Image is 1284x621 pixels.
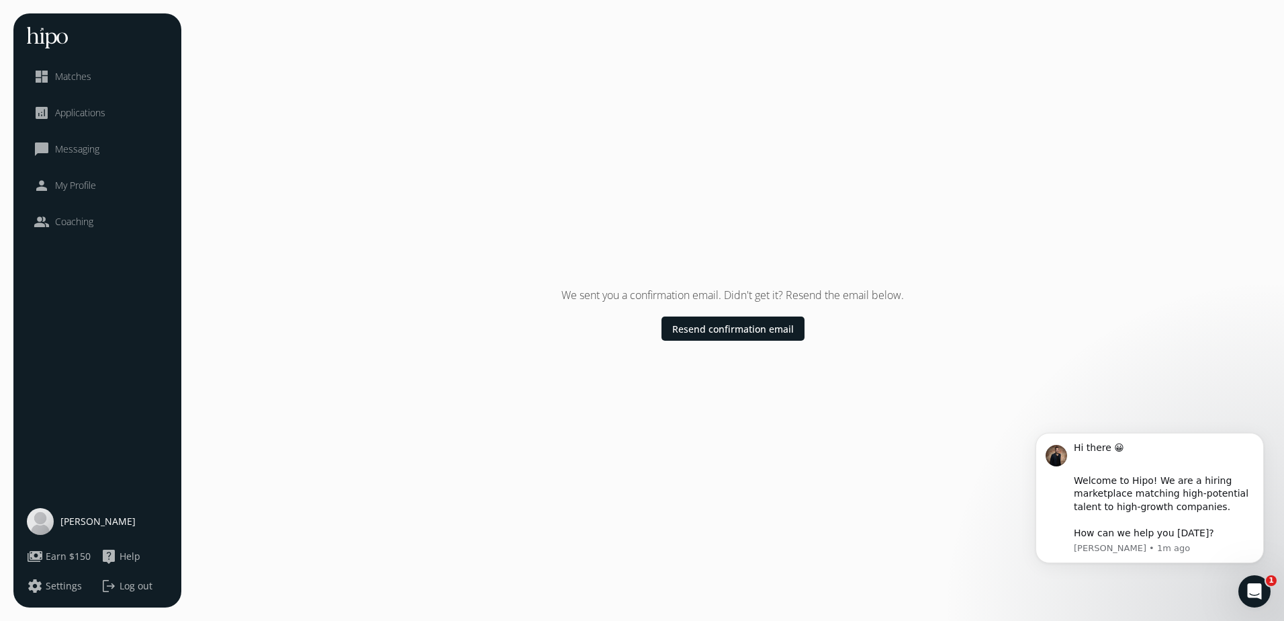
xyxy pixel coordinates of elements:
[27,508,54,535] img: user-photo
[27,578,43,594] span: settings
[101,548,168,565] a: live_helpHelp
[55,142,99,156] span: Messaging
[27,548,91,565] button: paymentsEarn $150
[46,550,91,563] span: Earn $150
[27,578,94,594] a: settingsSettings
[55,106,105,120] span: Applications
[120,579,152,593] span: Log out
[34,141,161,157] a: chat_bubble_outlineMessaging
[101,578,117,594] span: logout
[1266,575,1277,586] span: 1
[1238,575,1271,608] iframe: Intercom live chat
[34,105,161,121] a: analyticsApplications
[55,179,96,192] span: My Profile
[27,548,43,565] span: payments
[101,578,168,594] button: logoutLog out
[55,215,93,229] span: Coaching
[55,70,91,83] span: Matches
[46,579,82,593] span: Settings
[27,27,68,48] img: hh-logo-white
[1015,413,1284,585] iframe: Intercom notifications message
[120,550,140,563] span: Help
[34,69,161,85] a: dashboardMatches
[101,548,140,565] button: live_helpHelp
[34,177,50,194] span: person
[34,177,161,194] a: personMy Profile
[34,214,161,230] a: peopleCoaching
[661,317,805,341] button: Resend confirmation email
[672,322,794,336] span: Resend confirmation email
[27,548,94,565] a: paymentsEarn $150
[27,578,82,594] button: settingsSettings
[101,548,117,565] span: live_help
[60,515,136,528] span: [PERSON_NAME]
[561,287,904,303] p: We sent you a confirmation email. Didn't get it? Resend the email below.
[34,214,50,230] span: people
[34,141,50,157] span: chat_bubble_outline
[34,69,50,85] span: dashboard
[34,105,50,121] span: analytics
